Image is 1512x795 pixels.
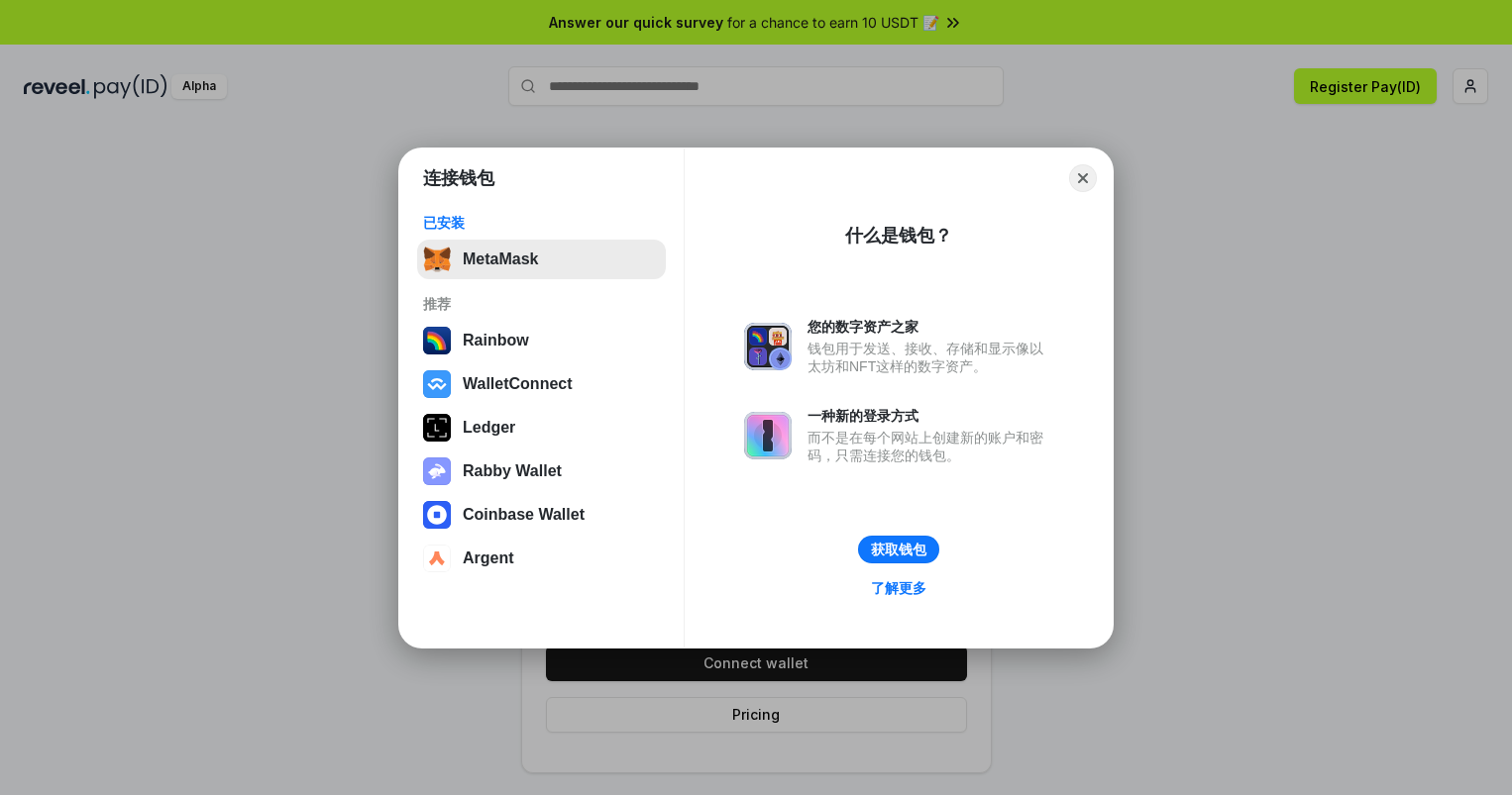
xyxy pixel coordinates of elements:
div: MetaMask [463,250,538,268]
h1: 连接钱包 [423,166,494,190]
div: Coinbase Wallet [463,506,585,524]
img: svg+xml,%3Csvg%20width%3D%2228%22%20height%3D%2228%22%20viewBox%3D%220%200%2028%2028%22%20fill%3D... [423,501,451,529]
button: Coinbase Wallet [417,495,666,535]
div: 您的数字资产之家 [808,318,1053,336]
img: svg+xml,%3Csvg%20xmlns%3D%22http%3A%2F%2Fwww.w3.org%2F2000%2Fsvg%22%20fill%3D%22none%22%20viewBox... [744,323,792,370]
div: Rabby Wallet [463,462,562,480]
div: 一种新的登录方式 [808,407,1053,425]
div: 钱包用于发送、接收、存储和显示像以太坊和NFT这样的数字资产。 [808,340,1053,375]
div: 推荐 [423,295,660,313]
button: MetaMask [417,240,666,279]
button: WalletConnect [417,364,666,404]
button: Rabby Wallet [417,451,666,491]
a: 了解更多 [859,575,938,601]
img: svg+xml,%3Csvg%20xmlns%3D%22http%3A%2F%2Fwww.w3.org%2F2000%2Fsvg%22%20width%3D%2228%22%20height%3... [423,414,451,442]
img: svg+xml,%3Csvg%20fill%3D%22none%22%20height%3D%2233%22%20viewBox%3D%220%200%2035%2033%22%20width%... [423,246,451,273]
img: svg+xml,%3Csvg%20xmlns%3D%22http%3A%2F%2Fwww.w3.org%2F2000%2Fsvg%22%20fill%3D%22none%22%20viewBox... [744,412,792,459]
div: WalletConnect [463,375,573,393]
button: 获取钱包 [858,536,939,563]
button: Close [1069,164,1097,192]
button: Rainbow [417,321,666,360]
div: Ledger [463,419,515,437]
div: 什么是钱包？ [845,224,952,248]
button: Ledger [417,408,666,447]
img: svg+xml,%3Csvg%20width%3D%22120%22%20height%3D%22120%22%20viewBox%3D%220%200%20120%20120%22%20fil... [423,327,451,354]
img: svg+xml,%3Csvg%20width%3D%2228%22%20height%3D%2228%22%20viewBox%3D%220%200%2028%2028%22%20fill%3D... [423,370,451,398]
img: svg+xml,%3Csvg%20xmlns%3D%22http%3A%2F%2Fwww.w3.org%2F2000%2Fsvg%22%20fill%3D%22none%22%20viewBox... [423,457,451,485]
div: Rainbow [463,332,529,349]
div: 而不是在每个网站上创建新的账户和密码，只需连接您的钱包。 [808,429,1053,464]
div: 已安装 [423,214,660,232]
button: Argent [417,539,666,578]
div: Argent [463,549,514,567]
div: 了解更多 [871,579,926,597]
div: 获取钱包 [871,541,926,558]
img: svg+xml,%3Csvg%20width%3D%2228%22%20height%3D%2228%22%20viewBox%3D%220%200%2028%2028%22%20fill%3D... [423,545,451,572]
